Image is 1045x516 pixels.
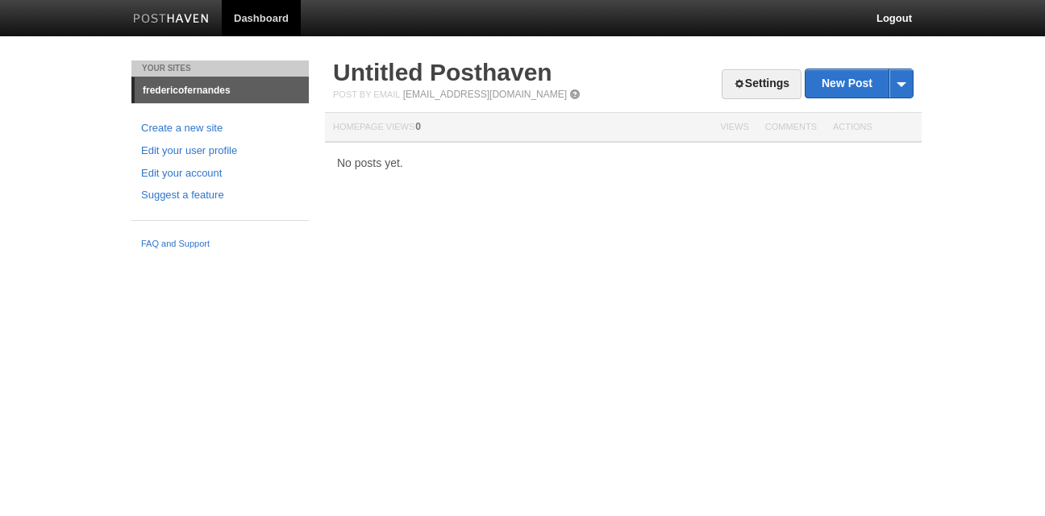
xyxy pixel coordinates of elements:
[141,120,299,137] a: Create a new site
[415,121,421,132] span: 0
[133,14,210,26] img: Posthaven-bar
[722,69,801,99] a: Settings
[141,237,299,252] a: FAQ and Support
[131,60,309,77] li: Your Sites
[757,113,825,143] th: Comments
[403,89,567,100] a: [EMAIL_ADDRESS][DOMAIN_NAME]
[141,187,299,204] a: Suggest a feature
[141,165,299,182] a: Edit your account
[141,143,299,160] a: Edit your user profile
[135,77,309,103] a: fredericofernandes
[333,89,400,99] span: Post by Email
[806,69,913,98] a: New Post
[325,157,922,169] div: No posts yet.
[333,59,552,85] a: Untitled Posthaven
[712,113,756,143] th: Views
[325,113,712,143] th: Homepage Views
[825,113,922,143] th: Actions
